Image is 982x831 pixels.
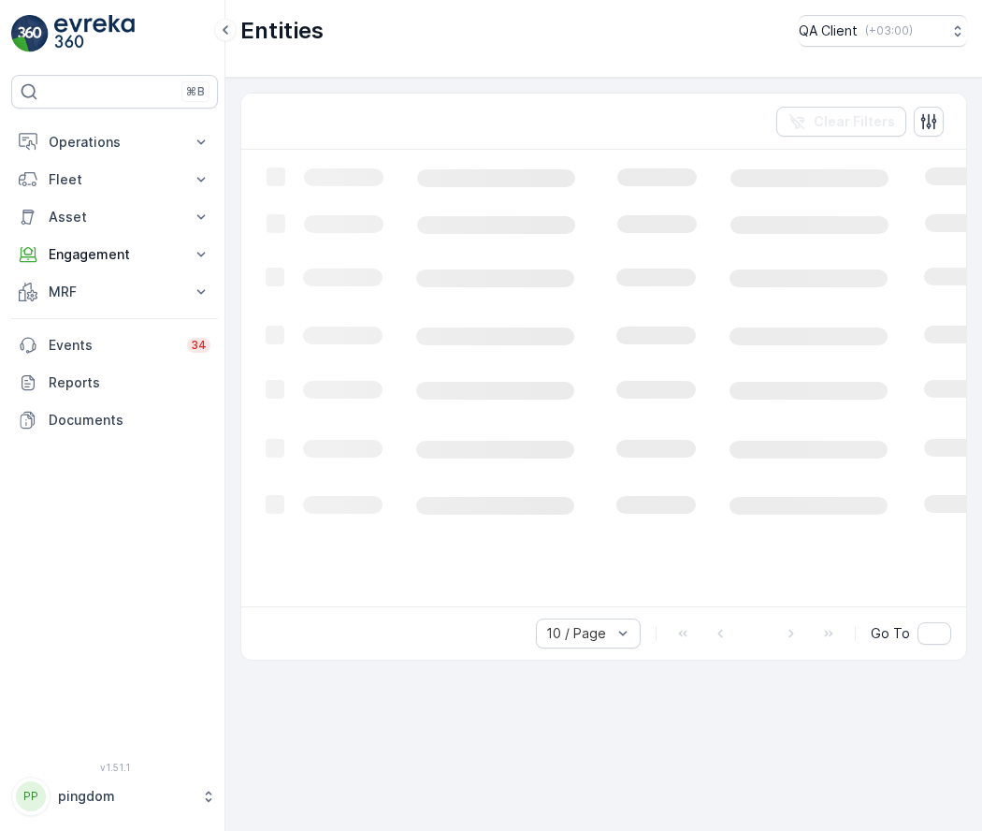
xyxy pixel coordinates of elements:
p: Events [49,336,176,355]
p: MRF [49,283,181,301]
p: Entities [240,16,324,46]
a: Reports [11,364,218,401]
p: Operations [49,133,181,152]
p: ⌘B [186,84,205,99]
a: Events34 [11,327,218,364]
p: Engagement [49,245,181,264]
p: Clear Filters [814,112,895,131]
div: PP [16,781,46,811]
span: Go To [871,624,910,643]
button: Asset [11,198,218,236]
button: Engagement [11,236,218,273]
p: Asset [49,208,181,226]
img: logo [11,15,49,52]
p: ( +03:00 ) [865,23,913,38]
img: logo_light-DOdMpM7g.png [54,15,135,52]
button: QA Client(+03:00) [799,15,967,47]
p: QA Client [799,22,858,40]
button: Fleet [11,161,218,198]
button: Clear Filters [776,107,906,137]
p: 34 [191,338,207,353]
button: PPpingdom [11,777,218,816]
p: pingdom [58,787,192,806]
p: Fleet [49,170,181,189]
button: MRF [11,273,218,311]
a: Documents [11,401,218,439]
span: v 1.51.1 [11,762,218,773]
p: Reports [49,373,210,392]
button: Operations [11,124,218,161]
p: Documents [49,411,210,430]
